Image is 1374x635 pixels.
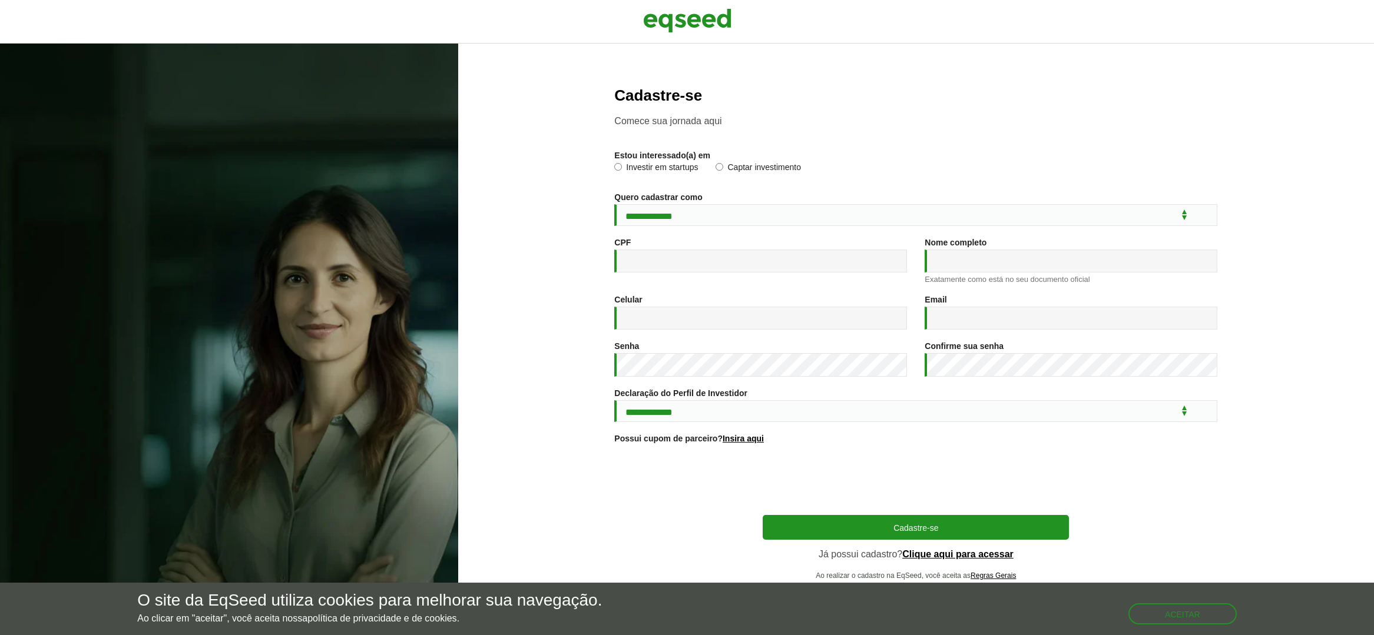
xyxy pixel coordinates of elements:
[716,163,723,171] input: Captar investimento
[643,6,731,35] img: EqSeed Logo
[614,115,1217,127] p: Comece sua jornada aqui
[902,550,1014,559] a: Clique aqui para acessar
[137,591,602,610] h5: O site da EqSeed utiliza cookies para melhorar sua navegação.
[763,548,1069,560] p: Já possui cadastro?
[614,193,702,201] label: Quero cadastrar como
[763,515,1069,540] button: Cadastre-se
[614,389,747,397] label: Declaração do Perfil de Investidor
[723,434,764,443] a: Insira aqui
[614,342,639,350] label: Senha
[614,151,710,159] label: Estou interessado(a) em
[925,295,946,304] label: Email
[826,457,1005,503] iframe: reCAPTCHA
[614,163,698,175] label: Investir em startups
[763,571,1069,580] p: Ao realizar o cadastro na EqSeed, você aceita as
[614,295,642,304] label: Celular
[971,572,1016,579] a: Regras Gerais
[925,342,1004,350] label: Confirme sua senha
[614,238,631,247] label: CPF
[716,163,801,175] label: Captar investimento
[307,614,457,623] a: política de privacidade e de cookies
[1128,603,1237,624] button: Aceitar
[925,275,1217,283] div: Exatamente como está no seu documento oficial
[137,613,602,624] p: Ao clicar em "aceitar", você aceita nossa .
[925,238,986,247] label: Nome completo
[614,434,764,443] label: Possui cupom de parceiro?
[614,163,622,171] input: Investir em startups
[614,87,1217,104] h2: Cadastre-se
